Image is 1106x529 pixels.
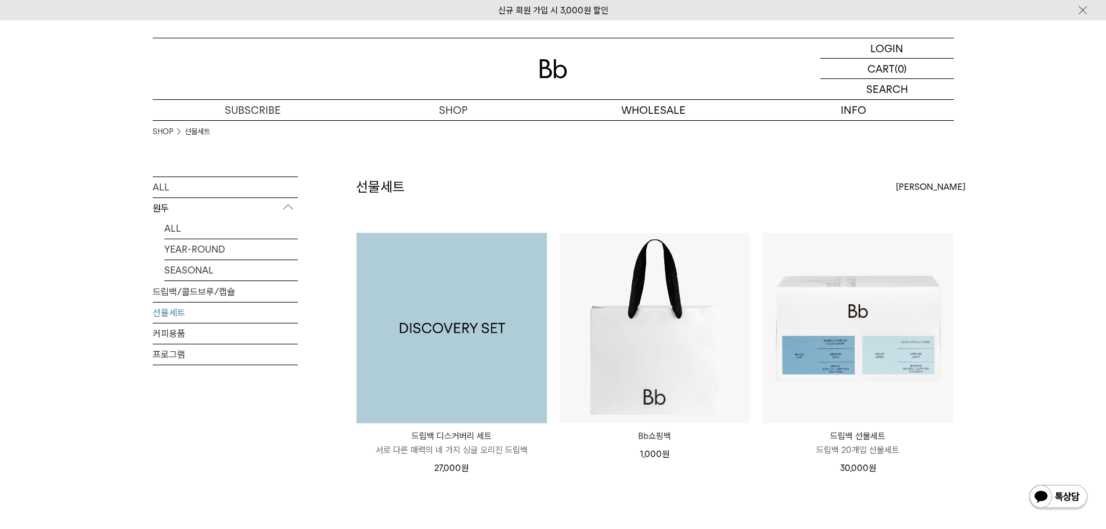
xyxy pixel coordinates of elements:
img: 1000001174_add2_035.jpg [356,233,547,423]
p: 서로 다른 매력의 네 가지 싱글 오리진 드립백 [356,443,547,457]
img: Bb쇼핑백 [560,233,750,423]
p: 원두 [153,198,298,219]
p: SEARCH [866,79,908,99]
h2: 선물세트 [356,177,405,197]
p: CART [867,59,895,78]
a: 선물세트 [185,126,210,138]
a: 커피용품 [153,323,298,344]
a: 신규 회원 가입 시 3,000원 할인 [498,5,608,16]
p: LOGIN [870,38,903,58]
img: 로고 [539,59,567,78]
a: LOGIN [820,38,954,59]
a: SUBSCRIBE [153,100,353,120]
span: 27,000 [434,463,469,473]
a: YEAR-ROUND [164,239,298,260]
a: ALL [164,218,298,239]
p: 드립백 디스커버리 세트 [356,429,547,443]
span: 원 [662,449,669,459]
img: 카카오톡 채널 1:1 채팅 버튼 [1028,484,1089,512]
p: 드립백 20개입 선물세트 [763,443,953,457]
a: 드립백 선물세트 드립백 20개입 선물세트 [763,429,953,457]
a: 드립백 디스커버리 세트 서로 다른 매력의 네 가지 싱글 오리진 드립백 [356,429,547,457]
span: [PERSON_NAME] [896,180,966,194]
a: SEASONAL [164,260,298,280]
a: 프로그램 [153,344,298,365]
img: 드립백 선물세트 [763,233,953,423]
span: 원 [461,463,469,473]
a: SHOP [153,126,173,138]
a: 드립백 디스커버리 세트 [356,233,547,423]
a: SHOP [353,100,553,120]
a: CART (0) [820,59,954,79]
p: (0) [895,59,907,78]
span: 원 [869,463,876,473]
p: INFO [754,100,954,120]
a: 선물세트 [153,303,298,323]
a: Bb쇼핑백 [560,429,750,443]
a: ALL [153,177,298,197]
p: 드립백 선물세트 [763,429,953,443]
span: 1,000 [640,449,669,459]
span: 30,000 [840,463,876,473]
p: WHOLESALE [553,100,754,120]
a: 드립백/콜드브루/캡슐 [153,282,298,302]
